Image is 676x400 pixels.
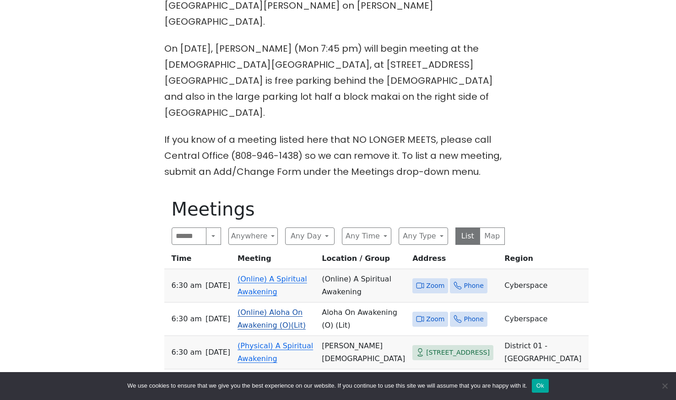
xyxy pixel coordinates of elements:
a: (Online) A Spiritual Awakening [238,275,307,296]
span: [DATE] [206,279,230,292]
p: On [DATE], [PERSON_NAME] (Mon 7:45 pm) will begin meeting at the [DEMOGRAPHIC_DATA][GEOGRAPHIC_DA... [164,41,512,121]
span: Phone [464,280,483,292]
td: District 01 - [GEOGRAPHIC_DATA] [501,336,589,369]
th: Address [409,252,501,269]
button: Ok [532,379,549,393]
button: Any Type [399,227,448,245]
button: List [455,227,481,245]
button: Any Time [342,227,391,245]
th: Meeting [234,252,318,269]
th: Region [501,252,589,269]
td: Cyberspace [501,269,589,303]
button: Map [480,227,505,245]
span: 6:30 AM [172,346,202,359]
span: No [660,381,669,390]
a: (Online) Aloha On Awakening (O)(Lit) [238,308,306,330]
span: [DATE] [206,313,230,325]
th: Location / Group [318,252,409,269]
span: We use cookies to ensure that we give you the best experience on our website. If you continue to ... [127,381,527,390]
button: Search [206,227,221,245]
td: [PERSON_NAME][DEMOGRAPHIC_DATA] [318,336,409,369]
span: 6:30 AM [172,313,202,325]
button: Any Day [285,227,335,245]
span: Zoom [426,314,444,325]
td: Aloha On Awakening (O) (Lit) [318,303,409,336]
span: 6:30 AM [172,279,202,292]
th: Time [164,252,234,269]
td: (Online) A Spiritual Awakening [318,269,409,303]
h1: Meetings [172,198,505,220]
span: [DATE] [206,346,230,359]
p: If you know of a meeting listed here that NO LONGER MEETS, please call Central Office (808-946-14... [164,132,512,180]
button: Anywhere [228,227,278,245]
td: Cyberspace [501,303,589,336]
a: (Physical) A Spiritual Awakening [238,341,313,363]
span: [STREET_ADDRESS] [426,347,490,358]
input: Search [172,227,207,245]
span: Zoom [426,280,444,292]
span: Phone [464,314,483,325]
